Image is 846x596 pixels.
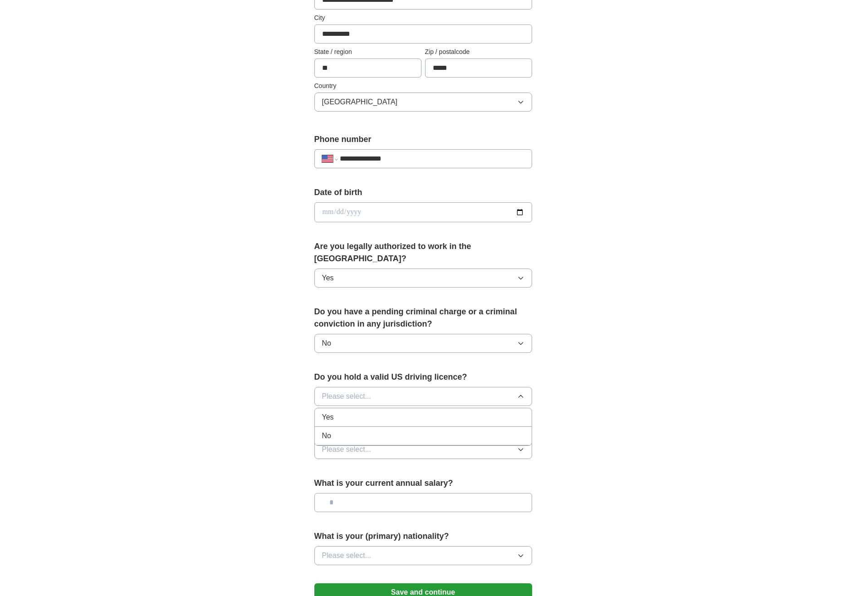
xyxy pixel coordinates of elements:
[322,391,372,402] span: Please select...
[314,440,532,459] button: Please select...
[314,81,532,91] label: Country
[314,371,532,383] label: Do you hold a valid US driving licence?
[314,269,532,288] button: Yes
[314,133,532,146] label: Phone number
[322,273,334,283] span: Yes
[314,186,532,199] label: Date of birth
[314,93,532,112] button: [GEOGRAPHIC_DATA]
[322,412,334,423] span: Yes
[314,477,532,489] label: What is your current annual salary?
[314,306,532,330] label: Do you have a pending criminal charge or a criminal conviction in any jurisdiction?
[314,530,532,542] label: What is your (primary) nationality?
[314,387,532,406] button: Please select...
[314,546,532,565] button: Please select...
[314,240,532,265] label: Are you legally authorized to work in the [GEOGRAPHIC_DATA]?
[314,47,421,57] label: State / region
[322,444,372,455] span: Please select...
[322,430,331,441] span: No
[322,550,372,561] span: Please select...
[314,334,532,353] button: No
[314,13,532,23] label: City
[322,338,331,349] span: No
[322,97,398,107] span: [GEOGRAPHIC_DATA]
[425,47,532,57] label: Zip / postalcode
